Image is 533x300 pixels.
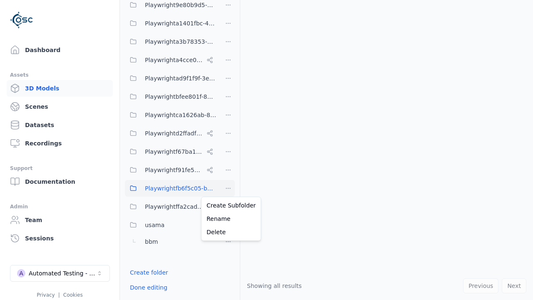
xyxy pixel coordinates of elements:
[203,225,259,239] a: Delete
[203,199,259,212] a: Create Subfolder
[203,212,259,225] a: Rename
